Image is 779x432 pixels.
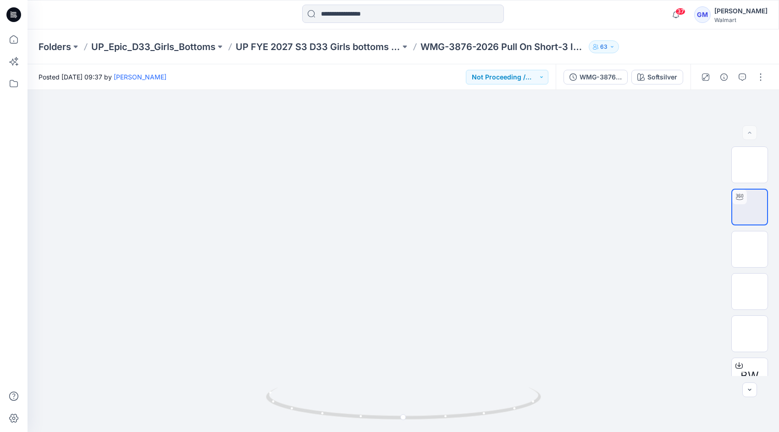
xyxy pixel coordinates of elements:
[39,40,71,53] a: Folders
[714,17,768,23] div: Walmart
[236,40,400,53] a: UP FYE 2027 S3 D33 Girls bottoms Epic
[589,40,619,53] button: 63
[714,6,768,17] div: [PERSON_NAME]
[631,70,683,84] button: Softsilver
[600,42,608,52] p: 63
[675,8,685,15] span: 37
[580,72,622,82] div: WMG-3876-2026 Pull On Short_Full Colorway
[740,368,759,384] span: BW
[39,72,166,82] span: Posted [DATE] 09:37 by
[114,73,166,81] a: [PERSON_NAME]
[694,6,711,23] div: GM
[91,40,215,53] a: UP_Epic_D33_Girls_Bottoms
[717,70,731,84] button: Details
[647,72,677,82] div: Softsilver
[420,40,585,53] p: WMG-3876-2026 Pull On Short-3 Inseam
[564,70,628,84] button: WMG-3876-2026 Pull On Short_Full Colorway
